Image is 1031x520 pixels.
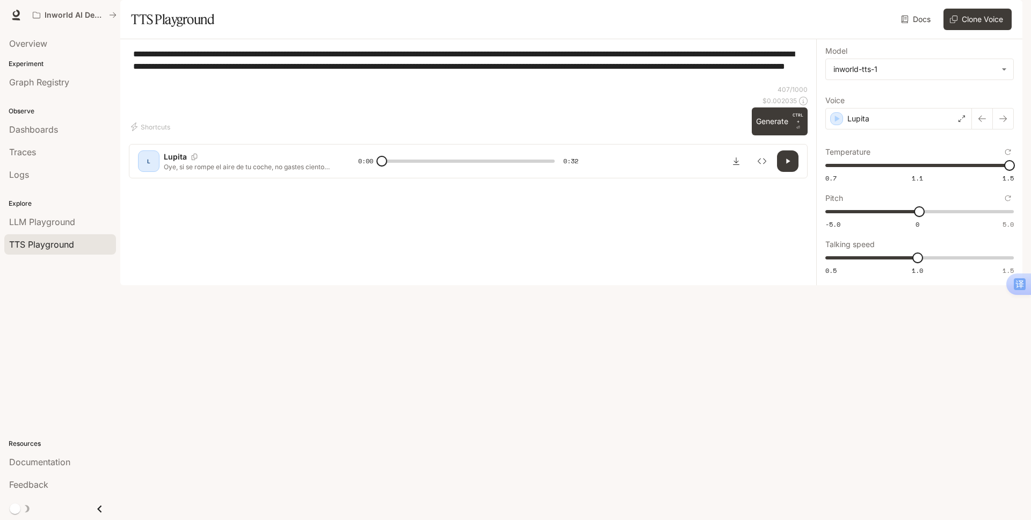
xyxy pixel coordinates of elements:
[833,64,996,75] div: inworld-tts-1
[825,47,847,55] p: Model
[793,112,803,125] p: CTRL +
[916,220,919,229] span: 0
[825,194,843,202] p: Pitch
[28,4,121,26] button: All workspaces
[793,112,803,131] p: ⏎
[912,174,923,183] span: 1.1
[778,85,808,94] p: 407 / 1000
[129,118,175,135] button: Shortcuts
[847,113,869,124] p: Lupita
[164,151,187,162] p: Lupita
[563,156,578,167] span: 0:32
[899,9,935,30] a: Docs
[358,156,373,167] span: 0:00
[45,11,105,20] p: Inworld AI Demos
[1003,266,1014,275] span: 1.5
[912,266,923,275] span: 1.0
[763,96,797,105] p: $ 0.002035
[1002,146,1014,158] button: Reset to default
[825,97,845,104] p: Voice
[826,59,1013,80] div: inworld-tts-1
[752,107,808,135] button: GenerateCTRL +⏎
[825,148,870,156] p: Temperature
[825,174,837,183] span: 0.7
[1003,220,1014,229] span: 5.0
[187,154,202,160] button: Copy Voice ID
[943,9,1012,30] button: Clone Voice
[725,150,747,172] button: Download audio
[131,9,214,30] h1: TTS Playground
[1003,174,1014,183] span: 1.5
[140,153,157,170] div: L
[164,162,332,171] p: Oye, si se rompe el aire de tu coche, no gastes cientos en repararlo. Mejor [PERSON_NAME] este mi...
[751,150,773,172] button: Inspect
[825,266,837,275] span: 0.5
[825,220,840,229] span: -5.0
[1002,192,1014,204] button: Reset to default
[825,241,875,248] p: Talking speed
